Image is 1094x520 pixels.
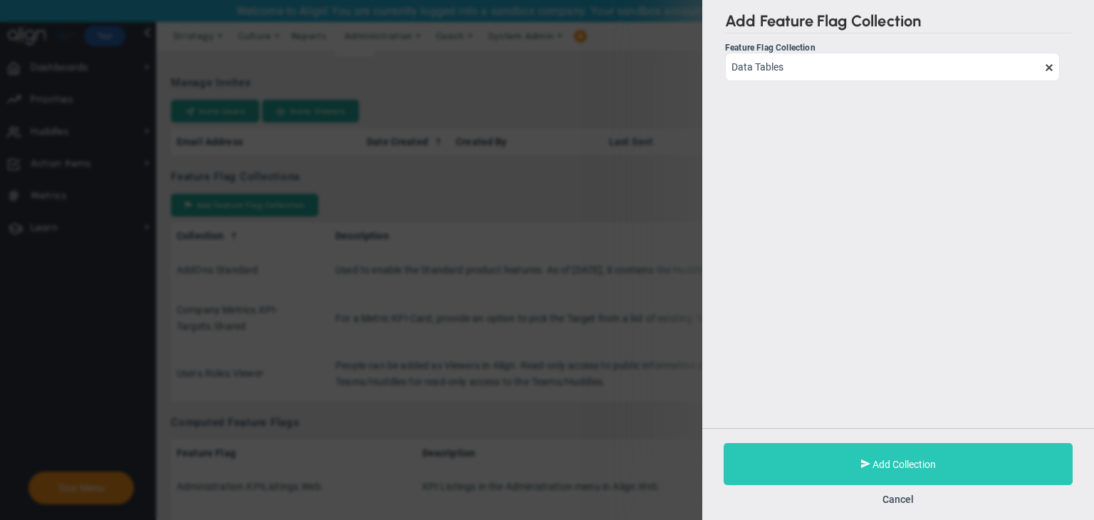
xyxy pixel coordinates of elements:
div: Feature Flag Collection [725,43,1060,53]
button: Add Collection [724,443,1073,485]
span: Add Collection [872,459,936,470]
span: clear [1060,60,1071,73]
button: Cancel [882,494,914,505]
input: Feature Flag Collection...: [725,53,1060,81]
h2: Add Feature Flag Collection [725,11,1071,33]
